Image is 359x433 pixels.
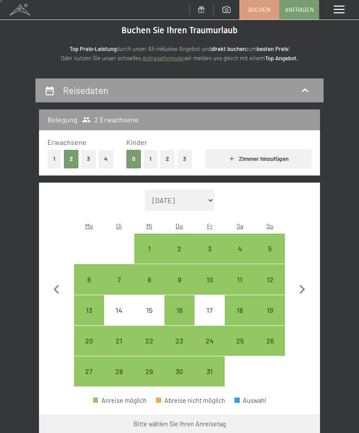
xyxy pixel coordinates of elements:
div: 5 [256,245,284,273]
button: Nächster Monat [293,190,312,387]
div: Thu Oct 30 2025 [164,356,195,386]
div: Fri Oct 31 2025 [195,356,225,386]
div: Anreise möglich [225,264,255,294]
div: 27 [75,368,103,396]
div: Wed Oct 08 2025 [134,264,164,294]
div: Abreise nicht möglich [156,398,225,404]
div: Mon Oct 27 2025 [74,356,104,386]
div: 26 [256,337,284,366]
div: Mon Oct 20 2025 [74,326,104,356]
p: durch unser All-inklusive Angebot und zum ! Oder nutzen Sie unser schnelles wir melden uns gleich... [35,44,324,63]
abbr: Mittwoch [146,222,152,230]
div: 17 [195,307,224,335]
div: Anreise nicht möglich [195,295,225,325]
div: Anreise möglich [164,356,195,386]
div: Anreise möglich [74,264,104,294]
div: Mon Oct 06 2025 [74,264,104,294]
div: Anreise möglich [74,356,104,386]
div: Thu Oct 09 2025 [164,264,195,294]
button: 3 [177,150,192,168]
h3: Belegung [47,115,78,125]
div: Anreise möglich [104,326,134,356]
div: 11 [226,276,254,304]
div: Anreise nicht möglich [134,295,164,325]
span: 2 Erwachsene [82,115,139,125]
span: Buchen Sie Ihren Traumurlaub [121,25,238,35]
div: 25 [226,337,254,366]
div: Auswahl [234,398,266,404]
div: Wed Oct 22 2025 [134,326,164,356]
div: Sat Oct 04 2025 [225,234,255,264]
div: 1 [135,245,164,273]
div: Sun Oct 26 2025 [255,326,285,356]
strong: Top Preis-Leistung [70,45,117,52]
button: 4 [98,150,113,168]
div: Fri Oct 03 2025 [195,234,225,264]
div: Fri Oct 10 2025 [195,264,225,294]
div: Anreise möglich [74,326,104,356]
div: 4 [226,245,254,273]
div: 23 [165,337,194,366]
strong: besten Preis [257,45,288,52]
div: Mon Oct 13 2025 [74,295,104,325]
div: Anreise nicht möglich [104,295,134,325]
abbr: Donnerstag [176,222,183,230]
div: 14 [105,307,133,335]
div: Anreise möglich [255,326,285,356]
div: Anreise möglich [164,326,195,356]
div: Fri Oct 17 2025 [195,295,225,325]
a: Anfragen [280,0,319,19]
div: Thu Oct 02 2025 [164,234,195,264]
a: Buchen [240,0,279,19]
div: Anreise möglich [225,326,255,356]
abbr: Samstag [237,222,243,230]
div: 28 [105,368,133,396]
div: 9 [165,276,194,304]
abbr: Montag [85,222,93,230]
div: Anreise möglich [225,234,255,264]
div: 29 [135,368,164,396]
button: 1 [47,150,61,168]
div: 13 [75,307,103,335]
div: Fri Oct 24 2025 [195,326,225,356]
div: 15 [135,307,164,335]
div: Sun Oct 12 2025 [255,264,285,294]
div: Anreise möglich [255,295,285,325]
div: 3 [195,245,224,273]
div: Tue Oct 21 2025 [104,326,134,356]
button: 2 [160,150,175,168]
button: 0 [126,150,141,168]
div: Anreise möglich [195,264,225,294]
div: 30 [165,368,194,396]
div: Anreise möglich [164,234,195,264]
div: Sun Oct 05 2025 [255,234,285,264]
div: Anreise möglich [164,264,195,294]
div: 21 [105,337,133,366]
div: Wed Oct 29 2025 [134,356,164,386]
a: Anfrageformular [142,55,184,62]
div: 12 [256,276,284,304]
abbr: Sonntag [266,222,273,230]
div: Anreise möglich [104,264,134,294]
div: 20 [75,337,103,366]
div: Anreise möglich [195,234,225,264]
div: Tue Oct 07 2025 [104,264,134,294]
span: Kinder [126,138,147,146]
div: Tue Oct 28 2025 [104,356,134,386]
div: Anreise möglich [74,295,104,325]
span: Buchen [248,6,270,14]
div: 19 [256,307,284,335]
div: Sat Oct 11 2025 [225,264,255,294]
div: Wed Oct 15 2025 [134,295,164,325]
div: 10 [195,276,224,304]
div: 6 [75,276,103,304]
div: 16 [165,307,194,335]
div: 18 [226,307,254,335]
button: 2 [64,150,78,168]
div: 8 [135,276,164,304]
div: Sat Oct 25 2025 [225,326,255,356]
span: Erwachsene [47,138,86,146]
div: 2 [165,245,194,273]
div: Anreise möglich [93,398,147,404]
button: Zimmer hinzufügen [205,149,312,168]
